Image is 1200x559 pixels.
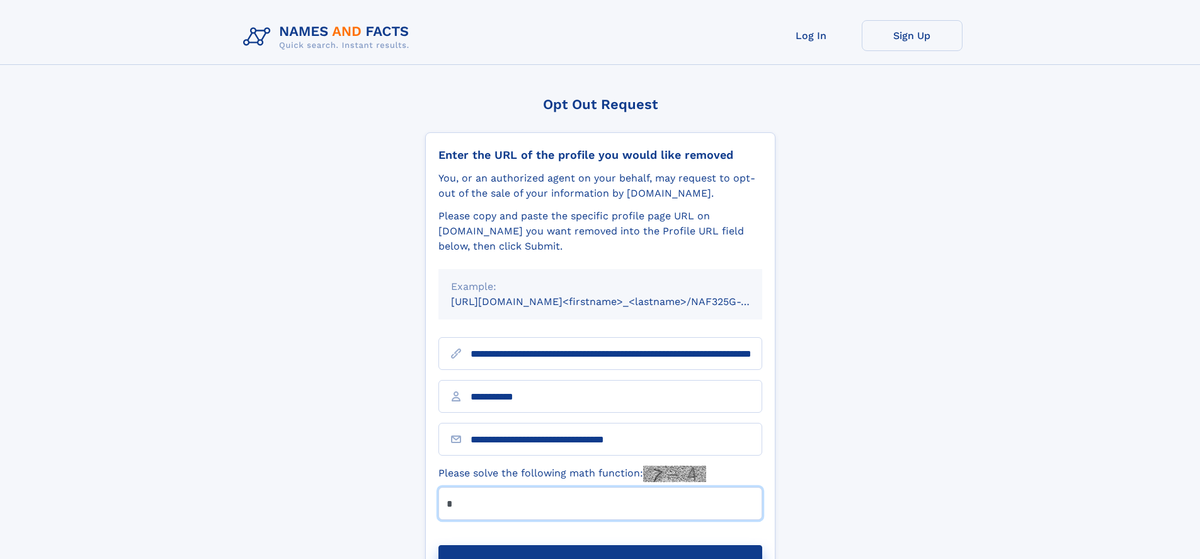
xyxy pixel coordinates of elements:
[438,466,706,482] label: Please solve the following math function:
[238,20,420,54] img: Logo Names and Facts
[761,20,862,51] a: Log In
[862,20,963,51] a: Sign Up
[438,148,762,162] div: Enter the URL of the profile you would like removed
[451,296,786,308] small: [URL][DOMAIN_NAME]<firstname>_<lastname>/NAF325G-xxxxxxxx
[451,279,750,294] div: Example:
[438,171,762,201] div: You, or an authorized agent on your behalf, may request to opt-out of the sale of your informatio...
[425,96,775,112] div: Opt Out Request
[438,209,762,254] div: Please copy and paste the specific profile page URL on [DOMAIN_NAME] you want removed into the Pr...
